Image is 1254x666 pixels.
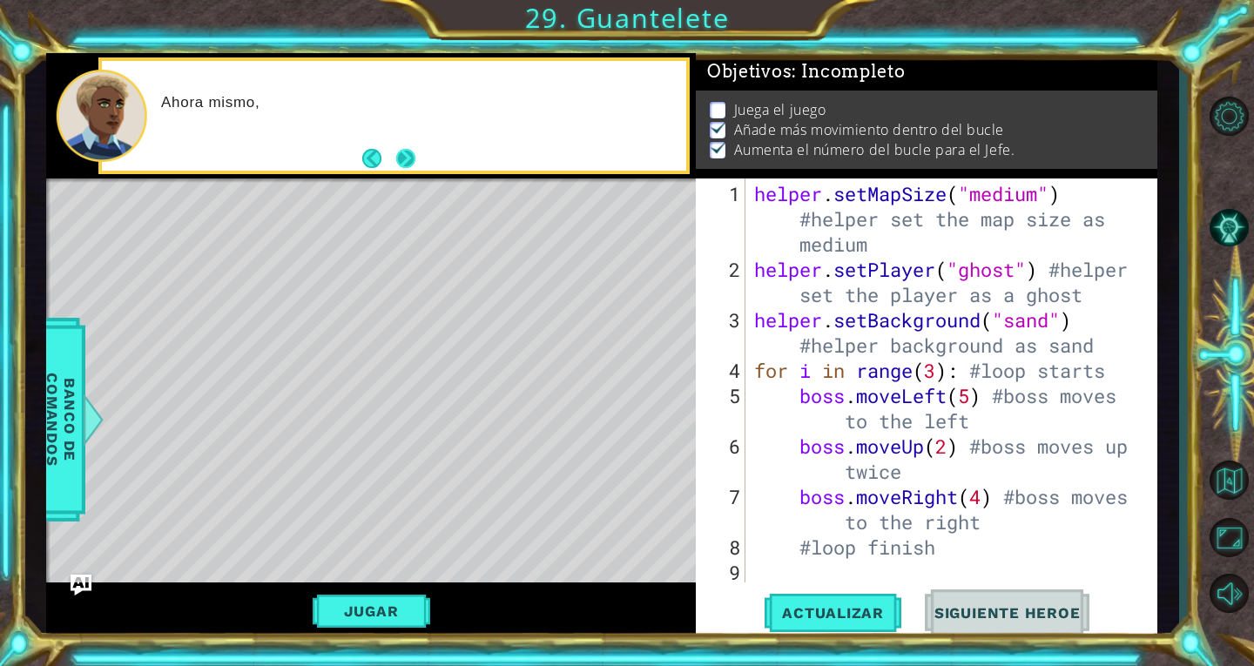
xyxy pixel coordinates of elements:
[313,595,430,628] button: Jugar
[1203,513,1254,563] button: Maximizar Navegador
[792,61,905,82] span: : Incompleto
[699,181,745,257] div: 1
[699,560,745,585] div: 9
[390,143,422,175] button: Next
[765,604,901,622] span: Actualizar
[917,589,1098,636] button: Siguiente Heroe
[734,140,1015,159] p: Aumenta el número del bucle para el Jefe.
[699,358,745,383] div: 4
[1203,91,1254,142] button: Opciones del Nivel
[707,61,906,83] span: Objetivos
[362,149,396,168] button: Back
[1203,455,1254,506] button: Volver al Mapa
[699,535,745,560] div: 8
[734,120,1004,139] p: Añade más movimiento dentro del bucle
[699,484,745,535] div: 7
[699,434,745,484] div: 6
[734,100,826,119] p: Juega el juego
[161,93,674,112] p: Ahora mismo,
[710,120,727,134] img: Check mark for checkbox
[71,575,91,595] button: Ask AI
[699,383,745,434] div: 5
[765,589,901,636] button: Actualizar
[699,257,745,307] div: 2
[1203,203,1254,253] button: Pista AI
[1203,453,1254,510] a: Volver al Mapa
[710,140,727,154] img: Check mark for checkbox
[917,604,1098,622] span: Siguiente Heroe
[38,330,84,510] span: Banco de comandos
[699,307,745,358] div: 3
[1203,568,1254,619] button: Silencio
